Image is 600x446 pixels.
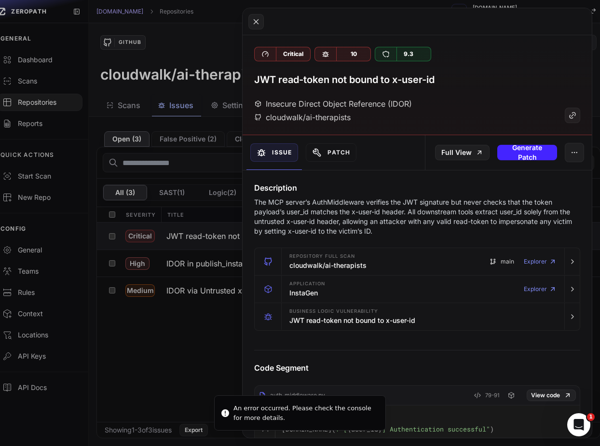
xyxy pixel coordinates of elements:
button: Patch [306,143,356,162]
div: An error occurred. Please check the console for more details. [233,404,378,422]
span: main [501,258,514,265]
span: 1 [587,413,595,421]
h3: JWT read-token not bound to x-user-id [289,316,415,325]
span: 79-91 [485,390,500,401]
span: Application [289,281,325,286]
p: The MCP server’s AuthMiddleware verifies the JWT signature but never checks that the token payloa... [254,197,580,236]
button: Business Logic Vulnerability JWT read-token not bound to x-user-id [255,303,580,330]
span: Business Logic Vulnerability [289,309,378,314]
button: Application InstaGen Explorer [255,276,580,303]
h4: Description [254,182,580,194]
h3: cloudwalk/ai-therapists [289,261,367,270]
div: cloudwalk/ai-therapists [254,111,351,123]
button: Issue [250,143,298,162]
code: [DOMAIN_NAME]( ) [282,425,494,433]
h3: InstaGen [289,288,318,298]
a: Explorer [524,252,557,271]
button: Repository Full scan cloudwalk/ai-therapists main Explorer [255,248,580,275]
iframe: Intercom live chat [567,413,590,436]
code: 75 [261,436,269,445]
a: View code [527,390,576,401]
span: Repository Full scan [289,254,355,259]
button: Generate Patch [497,145,557,160]
h4: Code Segment [254,362,580,374]
a: Explorer [524,279,557,299]
span: f"[ ] Authentication successful" [336,425,490,433]
a: Full View [435,145,490,160]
